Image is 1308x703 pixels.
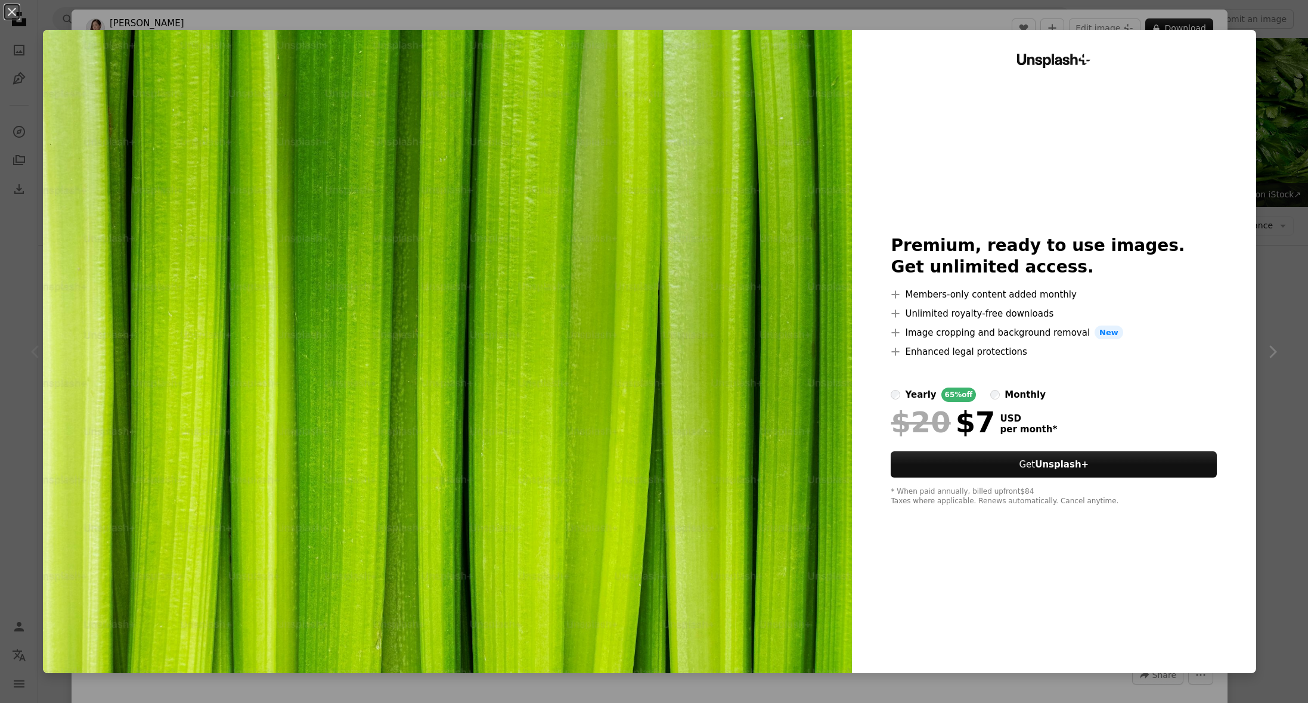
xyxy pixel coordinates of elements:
[1005,388,1046,402] div: monthly
[891,407,950,438] span: $20
[1095,326,1123,340] span: New
[1000,413,1057,424] span: USD
[905,388,936,402] div: yearly
[891,390,900,399] input: yearly65%off
[891,487,1217,506] div: * When paid annually, billed upfront $84 Taxes where applicable. Renews automatically. Cancel any...
[990,390,1000,399] input: monthly
[1000,424,1057,435] span: per month *
[891,345,1217,359] li: Enhanced legal protections
[891,407,995,438] div: $7
[891,235,1217,278] h2: Premium, ready to use images. Get unlimited access.
[891,326,1217,340] li: Image cropping and background removal
[891,287,1217,302] li: Members-only content added monthly
[891,306,1217,321] li: Unlimited royalty-free downloads
[1035,459,1089,470] strong: Unsplash+
[941,388,977,402] div: 65% off
[891,451,1217,478] button: GetUnsplash+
